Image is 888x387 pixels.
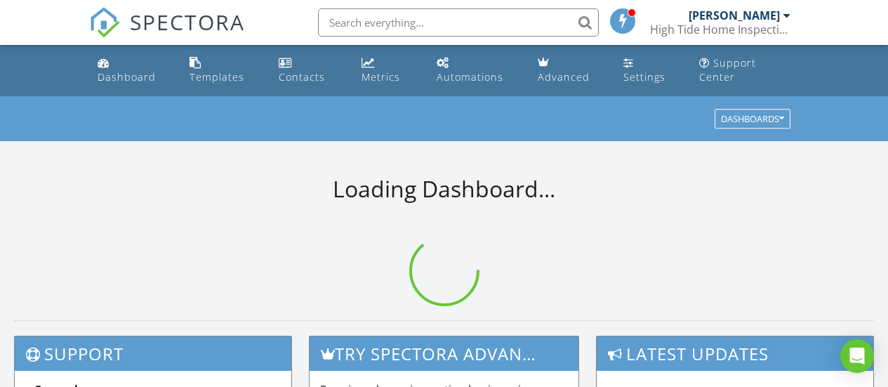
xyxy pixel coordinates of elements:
div: Automations [437,70,503,84]
h3: Try spectora advanced [DATE] [310,336,578,371]
div: High Tide Home Inspections LLC [650,22,790,37]
div: Advanced [538,70,590,84]
img: The Best Home Inspection Software - Spectora [89,7,120,38]
h3: Support [15,336,291,371]
a: Dashboard [92,51,173,91]
div: Support Center [699,56,756,84]
a: Settings [618,51,682,91]
button: Dashboards [715,110,790,129]
h3: Latest Updates [597,336,873,371]
input: Search everything... [318,8,599,37]
div: Dashboard [98,70,156,84]
a: Metrics [356,51,420,91]
div: Contacts [279,70,325,84]
span: SPECTORA [130,7,245,37]
a: Automations (Basic) [431,51,521,91]
a: Templates [184,51,262,91]
a: Support Center [694,51,796,91]
div: Templates [190,70,244,84]
a: SPECTORA [89,19,245,48]
div: [PERSON_NAME] [689,8,780,22]
div: Metrics [362,70,400,84]
div: Settings [623,70,665,84]
a: Advanced [532,51,607,91]
div: Dashboards [721,114,784,124]
div: Open Intercom Messenger [840,339,874,373]
a: Contacts [273,51,344,91]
